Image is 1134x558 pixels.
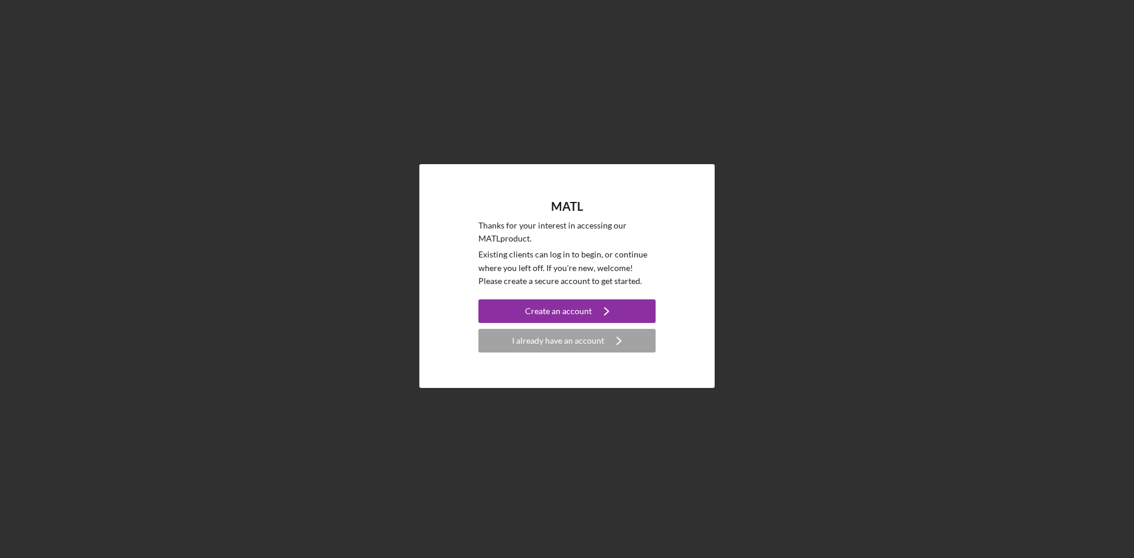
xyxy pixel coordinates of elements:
[512,329,604,353] div: I already have an account
[478,329,656,353] button: I already have an account
[478,299,656,323] button: Create an account
[551,200,583,213] h4: MATL
[478,219,656,246] p: Thanks for your interest in accessing our MATL product.
[478,299,656,326] a: Create an account
[478,248,656,288] p: Existing clients can log in to begin, or continue where you left off. If you're new, welcome! Ple...
[525,299,592,323] div: Create an account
